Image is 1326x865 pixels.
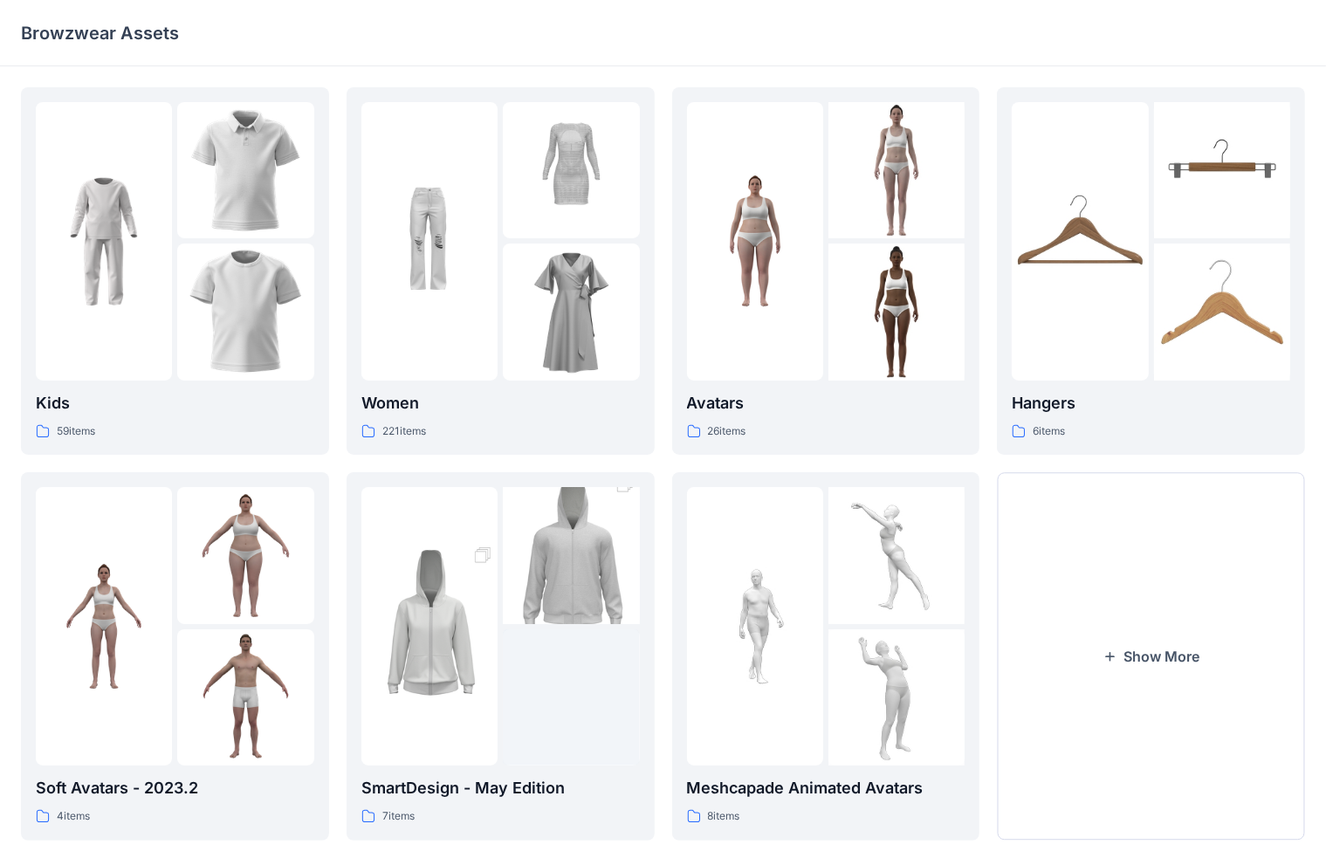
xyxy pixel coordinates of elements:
a: folder 1folder 2folder 3Women221items [347,87,655,455]
a: folder 1folder 2folder 3Meshcapade Animated Avatars8items [672,472,980,840]
img: folder 2 [828,102,965,238]
img: folder 2 [503,453,639,658]
img: folder 3 [503,244,639,380]
img: folder 3 [177,629,313,765]
img: folder 1 [687,173,823,309]
a: folder 1folder 2folder 3Kids59items [21,87,329,455]
a: folder 1folder 2SmartDesign - May Edition7items [347,472,655,840]
p: Women [361,391,640,415]
img: folder 2 [828,487,965,623]
p: 6 items [1033,422,1065,441]
img: folder 1 [361,173,498,309]
p: 8 items [708,807,740,826]
p: Meshcapade Animated Avatars [687,776,965,800]
img: folder 1 [1012,173,1148,309]
p: Browzwear Assets [21,21,179,45]
p: 26 items [708,422,746,441]
p: 7 items [382,807,415,826]
img: folder 3 [828,244,965,380]
p: 4 items [57,807,90,826]
img: folder 2 [1154,102,1290,238]
p: Hangers [1012,391,1290,415]
p: Kids [36,391,314,415]
img: folder 1 [36,558,172,694]
a: folder 1folder 2folder 3Soft Avatars - 2023.24items [21,472,329,840]
img: folder 1 [36,173,172,309]
img: folder 2 [177,487,313,623]
p: Avatars [687,391,965,415]
a: folder 1folder 2folder 3Hangers6items [997,87,1305,455]
img: folder 3 [177,244,313,380]
button: Show More [997,472,1305,840]
img: folder 2 [503,102,639,238]
a: folder 1folder 2folder 3Avatars26items [672,87,980,455]
img: folder 1 [361,524,498,729]
p: SmartDesign - May Edition [361,776,640,800]
p: Soft Avatars - 2023.2 [36,776,314,800]
img: folder 3 [1154,244,1290,380]
img: folder 1 [687,558,823,694]
p: 59 items [57,422,95,441]
p: 221 items [382,422,426,441]
img: folder 3 [828,629,965,765]
img: folder 2 [177,102,313,238]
